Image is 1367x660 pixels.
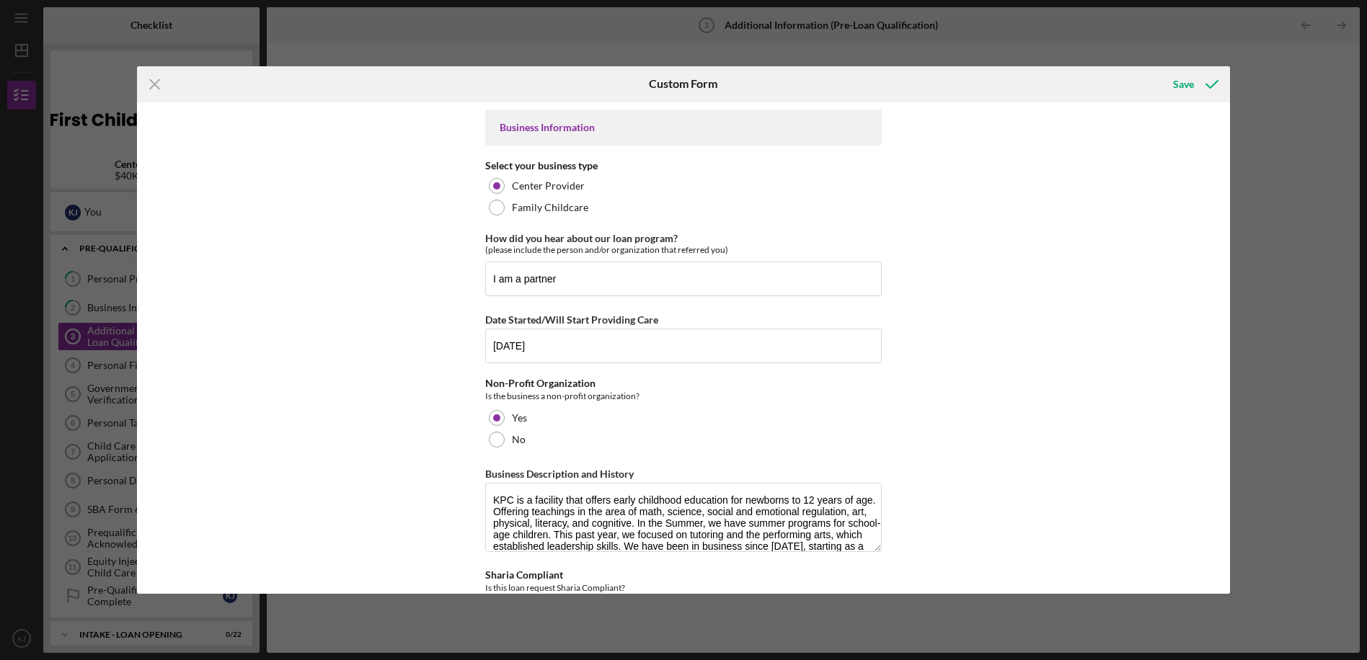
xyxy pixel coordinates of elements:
[500,122,867,133] div: Business Information
[485,468,634,480] label: Business Description and History
[512,434,526,445] label: No
[485,569,882,581] div: Sharia Compliant
[485,244,882,255] div: (please include the person and/or organization that referred you)
[485,232,678,244] label: How did you hear about our loan program?
[485,378,882,389] div: Non-Profit Organization
[649,77,717,90] h6: Custom Form
[485,581,882,595] div: Is this loan request Sharia Compliant?
[485,313,658,326] label: Date Started/Will Start Providing Care
[485,389,882,403] div: Is the business a non-profit organization?
[512,202,588,213] label: Family Childcare
[512,180,585,192] label: Center Provider
[1173,70,1194,99] div: Save
[512,412,527,424] label: Yes
[485,483,882,552] textarea: KPC is a facility that offers early childhood education for newborns to 12 years of age. Offering...
[485,160,882,171] div: Select your business type
[1159,70,1230,99] button: Save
